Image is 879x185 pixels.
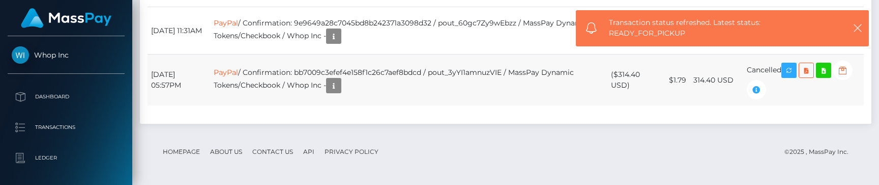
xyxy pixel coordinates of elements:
a: PayPal [214,18,238,28]
a: Transactions [8,115,125,140]
td: 200.49 USD [690,7,743,55]
td: Cancelled [743,55,864,106]
td: $1.5 [664,7,690,55]
a: Ledger [8,145,125,171]
a: API [299,144,318,160]
td: / Confirmation: bb7009c3efef4e158f1c26c7aef8bdcd / pout_3yYI1amnuzVIE / MassPay Dynamic Tokens/Ch... [210,55,608,106]
td: [DATE] 05:57PM [148,55,210,106]
span: Transaction status refreshed. Latest status: READY_FOR_PICKUP [609,17,831,39]
p: Ledger [12,150,121,166]
a: About Us [206,144,246,160]
p: Transactions [12,120,121,135]
td: $1.79 [664,55,690,106]
a: Privacy Policy [320,144,383,160]
a: Homepage [159,144,204,160]
td: / Confirmation: 9e9649a28c7045bd8b242371a3098d32 / pout_60gc7Zy9wEbzz / MassPay Dynamic Tokens/Ch... [210,7,608,55]
td: [DATE] 11:31AM [148,7,210,55]
td: Ready for Pickup [743,7,864,55]
a: Contact Us [248,144,297,160]
td: ($314.40 USD) [607,55,663,106]
p: Dashboard [12,89,121,104]
a: Dashboard [8,84,125,110]
a: PayPal [214,68,238,77]
span: Whop Inc [8,50,125,60]
td: ($200.49 USD) [607,7,663,55]
img: MassPay Logo [21,8,111,28]
div: © 2025 , MassPay Inc. [784,146,856,157]
img: Whop Inc [12,46,29,64]
td: 314.40 USD [690,55,743,106]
